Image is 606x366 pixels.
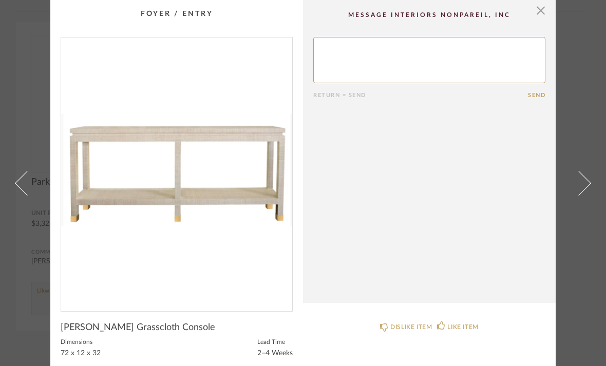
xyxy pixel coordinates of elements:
[61,37,292,303] div: 0
[61,350,101,358] div: 72 x 12 x 32
[447,322,478,332] div: LIKE ITEM
[257,350,293,358] div: 2–4 Weeks
[528,92,545,99] button: Send
[257,337,293,345] label: Lead Time
[390,322,432,332] div: DISLIKE ITEM
[61,37,292,303] img: 6e761cb2-1c06-416d-9b43-4d00faa7dfac_1000x1000.jpg
[61,337,101,345] label: Dimensions
[61,322,215,333] span: [PERSON_NAME] Grasscloth Console
[313,92,528,99] div: Return = Send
